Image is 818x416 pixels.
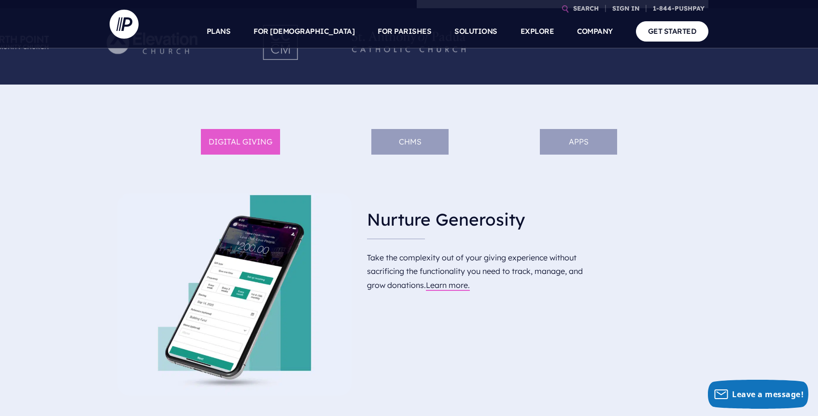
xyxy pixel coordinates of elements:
[201,129,280,155] li: DIGITAL GIVING
[636,21,709,41] a: GET STARTED
[207,14,231,48] a: PLANS
[367,247,601,296] p: Take the complexity out of your giving experience without sacrificing the functionality you need ...
[426,280,470,290] a: Learn more.
[371,129,449,155] li: ChMS
[521,14,554,48] a: EXPLORE
[367,201,601,239] h3: Nurture Generosity
[577,14,613,48] a: COMPANY
[454,14,497,48] a: SOLUTIONS
[117,193,352,396] img: giving (Picture)
[254,14,354,48] a: FOR [DEMOGRAPHIC_DATA]
[732,389,804,400] span: Leave a message!
[540,129,617,155] li: APPS
[708,380,808,409] button: Leave a message!
[378,14,431,48] a: FOR PARISHES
